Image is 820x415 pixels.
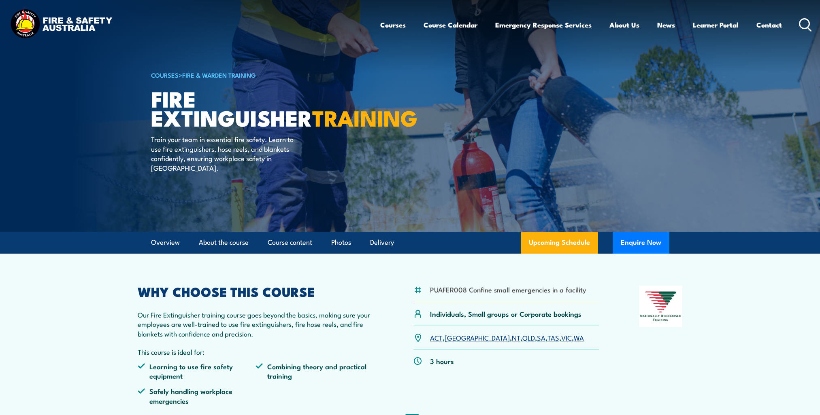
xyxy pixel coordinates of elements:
[151,70,351,80] h6: >
[657,14,675,36] a: News
[151,134,299,172] p: Train your team in essential fire safety. Learn to use fire extinguishers, hose reels, and blanke...
[430,309,581,318] p: Individuals, Small groups or Corporate bookings
[756,14,782,36] a: Contact
[561,332,572,342] a: VIC
[370,232,394,253] a: Delivery
[522,332,535,342] a: QLD
[574,332,584,342] a: WA
[138,386,256,405] li: Safely handling workplace emergencies
[331,232,351,253] a: Photos
[182,70,256,79] a: Fire & Warden Training
[138,310,374,338] p: Our Fire Extinguisher training course goes beyond the basics, making sure your employees are well...
[268,232,312,253] a: Course content
[639,286,683,327] img: Nationally Recognised Training logo.
[613,232,669,254] button: Enquire Now
[512,332,520,342] a: NT
[495,14,592,36] a: Emergency Response Services
[424,14,477,36] a: Course Calendar
[151,70,179,79] a: COURSES
[256,362,374,381] li: Combining theory and practical training
[138,347,374,356] p: This course is ideal for:
[547,332,559,342] a: TAS
[430,332,443,342] a: ACT
[199,232,249,253] a: About the course
[312,100,417,134] strong: TRAINING
[609,14,639,36] a: About Us
[380,14,406,36] a: Courses
[138,286,374,297] h2: WHY CHOOSE THIS COURSE
[151,89,351,127] h1: Fire Extinguisher
[151,232,180,253] a: Overview
[537,332,545,342] a: SA
[521,232,598,254] a: Upcoming Schedule
[693,14,739,36] a: Learner Portal
[138,362,256,381] li: Learning to use fire safety equipment
[430,333,584,342] p: , , , , , , ,
[430,356,454,366] p: 3 hours
[430,285,586,294] li: PUAFER008 Confine small emergencies in a facility
[445,332,510,342] a: [GEOGRAPHIC_DATA]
